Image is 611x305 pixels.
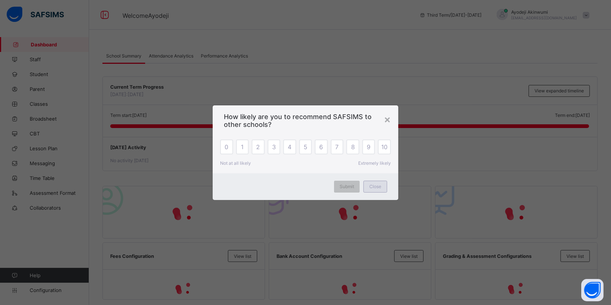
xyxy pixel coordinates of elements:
span: 9 [367,143,370,151]
span: 2 [256,143,260,151]
span: 7 [336,143,339,151]
span: Extremely likely [358,160,391,166]
div: × [384,113,391,125]
span: 8 [351,143,355,151]
div: 0 [220,140,233,154]
button: Open asap [581,279,604,301]
span: 10 [381,143,388,151]
span: 4 [288,143,291,151]
span: Close [369,184,381,189]
span: 3 [272,143,276,151]
span: Not at all likely [220,160,251,166]
span: Submit [340,184,354,189]
span: 6 [320,143,323,151]
span: How likely are you to recommend SAFSIMS to other schools? [224,113,387,128]
span: 1 [241,143,244,151]
span: 5 [304,143,307,151]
